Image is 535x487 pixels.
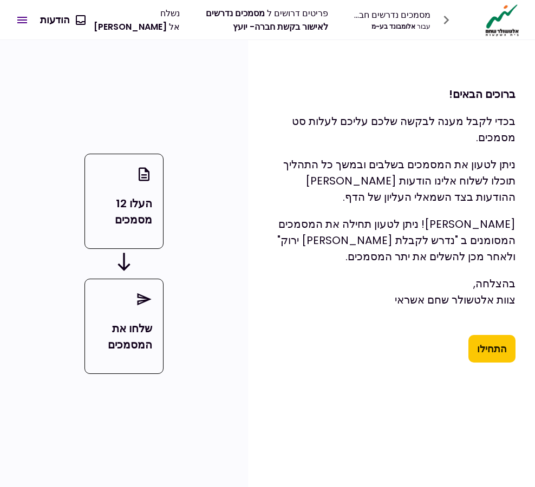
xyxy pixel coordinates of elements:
button: הודעות [31,6,94,34]
p: בכדי לקבל מענה לבקשה שלכם עליכם לעלות סט מסמכים. [267,113,516,146]
p: העלו 12 מסמכים [96,195,153,228]
strong: ברוכים הבאים! [449,87,516,102]
div: מסמכים נדרשים חברה- יועץ - תהליך חברה [353,8,430,22]
span: [PERSON_NAME] [94,21,167,33]
div: נשלח אל [94,6,180,34]
img: Logo [482,3,522,37]
div: פריטים דרושים ל [205,6,328,34]
span: מסמכים נדרשים לאישור בקשת חברה- יועץ [206,7,328,33]
div: אלומבונד בע~מ [353,22,430,31]
p: בהצלחה, צוות אלטשולר שחם אשראי [267,275,516,308]
p: שלחו את המסמכים [96,320,153,353]
p: [PERSON_NAME]! ניתן לטעון תחילה את המסמכים המסומנים ב "נדרש לקבלת [PERSON_NAME] ירוק" ולאחר מכן ל... [267,216,516,265]
span: עבור [417,22,430,31]
button: התחילו [468,335,516,363]
p: ניתן לטעון את המסמכים בשלבים ובמשך כל התהליך תוכלו לשלוח אלינו הודעות [PERSON_NAME] ההודעות בצד ה... [267,156,516,205]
